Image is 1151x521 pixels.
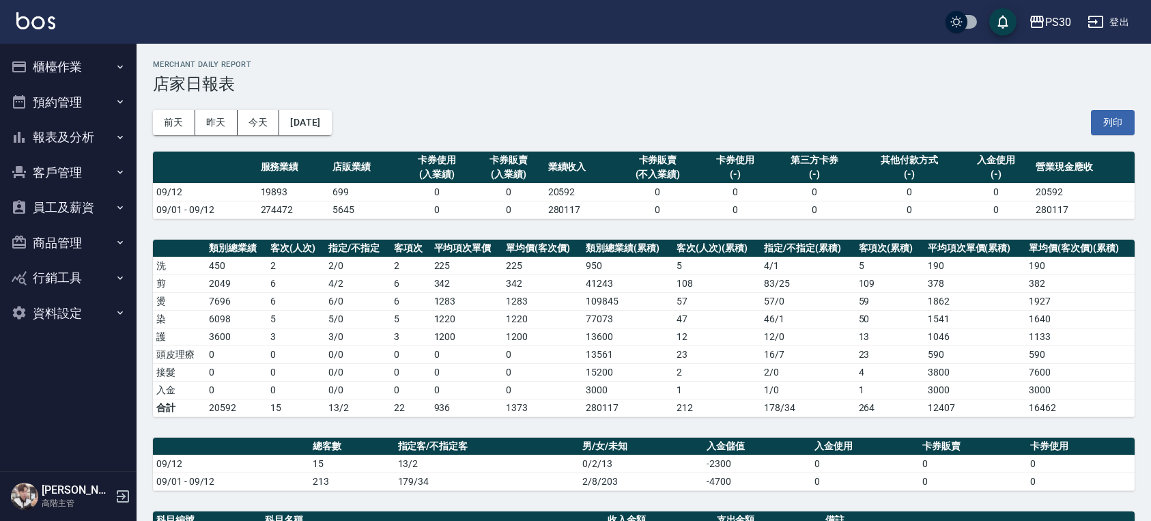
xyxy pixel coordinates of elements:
[502,363,582,381] td: 0
[431,363,503,381] td: 0
[205,292,267,310] td: 7696
[673,274,761,292] td: 108
[924,292,1026,310] td: 1862
[924,399,1026,417] td: 12407
[673,257,761,274] td: 5
[390,363,431,381] td: 0
[989,8,1017,36] button: save
[325,310,390,328] td: 5 / 0
[153,455,309,473] td: 09/12
[325,257,390,274] td: 2 / 0
[761,257,855,274] td: 4 / 1
[1023,8,1077,36] button: PS30
[5,260,131,296] button: 行銷工具
[325,381,390,399] td: 0 / 0
[153,473,309,490] td: 09/01 - 09/12
[267,240,325,257] th: 客次(人次)
[431,328,503,346] td: 1200
[855,346,924,363] td: 23
[472,183,544,201] td: 0
[1027,455,1135,473] td: 0
[5,85,131,120] button: 預約管理
[673,399,761,417] td: 212
[761,381,855,399] td: 1 / 0
[582,292,673,310] td: 109845
[5,49,131,85] button: 櫃檯作業
[267,310,325,328] td: 5
[502,240,582,257] th: 單均價(客次價)
[502,310,582,328] td: 1220
[472,201,544,219] td: 0
[390,310,431,328] td: 5
[153,240,1135,417] table: a dense table
[1045,14,1071,31] div: PS30
[431,257,503,274] td: 225
[395,455,579,473] td: 13/2
[257,183,329,201] td: 19893
[325,328,390,346] td: 3 / 0
[390,292,431,310] td: 6
[390,346,431,363] td: 0
[1025,240,1135,257] th: 單均價(客次價)(累積)
[862,153,957,167] div: 其他付款方式
[616,201,699,219] td: 0
[703,473,811,490] td: -4700
[1082,10,1135,35] button: 登出
[431,274,503,292] td: 342
[699,183,771,201] td: 0
[5,119,131,155] button: 報表及分析
[1091,110,1135,135] button: 列印
[329,152,401,184] th: 店販業績
[502,328,582,346] td: 1200
[774,153,855,167] div: 第三方卡券
[153,74,1135,94] h3: 店家日報表
[395,473,579,490] td: 179/34
[267,363,325,381] td: 0
[702,153,767,167] div: 卡券使用
[257,201,329,219] td: 274472
[924,240,1026,257] th: 平均項次單價(累積)
[329,183,401,201] td: 699
[153,438,1135,491] table: a dense table
[855,240,924,257] th: 客項次(累積)
[582,346,673,363] td: 13561
[582,274,673,292] td: 41243
[153,60,1135,69] h2: Merchant Daily Report
[761,292,855,310] td: 57 / 0
[761,274,855,292] td: 83 / 25
[811,438,919,455] th: 入金使用
[390,399,431,417] td: 22
[579,455,703,473] td: 0/2/13
[1027,473,1135,490] td: 0
[309,473,395,490] td: 213
[238,110,280,135] button: 今天
[673,363,761,381] td: 2
[5,190,131,225] button: 員工及薪資
[390,274,431,292] td: 6
[919,455,1027,473] td: 0
[267,257,325,274] td: 2
[961,183,1032,201] td: 0
[153,399,205,417] td: 合計
[390,257,431,274] td: 2
[153,346,205,363] td: 頭皮理療
[309,455,395,473] td: 15
[545,152,616,184] th: 業績收入
[1025,363,1135,381] td: 7600
[502,381,582,399] td: 0
[582,257,673,274] td: 950
[329,201,401,219] td: 5645
[279,110,331,135] button: [DATE]
[153,363,205,381] td: 接髮
[390,381,431,399] td: 0
[811,473,919,490] td: 0
[703,455,811,473] td: -2300
[431,240,503,257] th: 平均項次單價
[673,310,761,328] td: 47
[42,483,111,497] h5: [PERSON_NAME]
[390,328,431,346] td: 3
[153,292,205,310] td: 燙
[673,346,761,363] td: 23
[153,201,257,219] td: 09/01 - 09/12
[502,399,582,417] td: 1373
